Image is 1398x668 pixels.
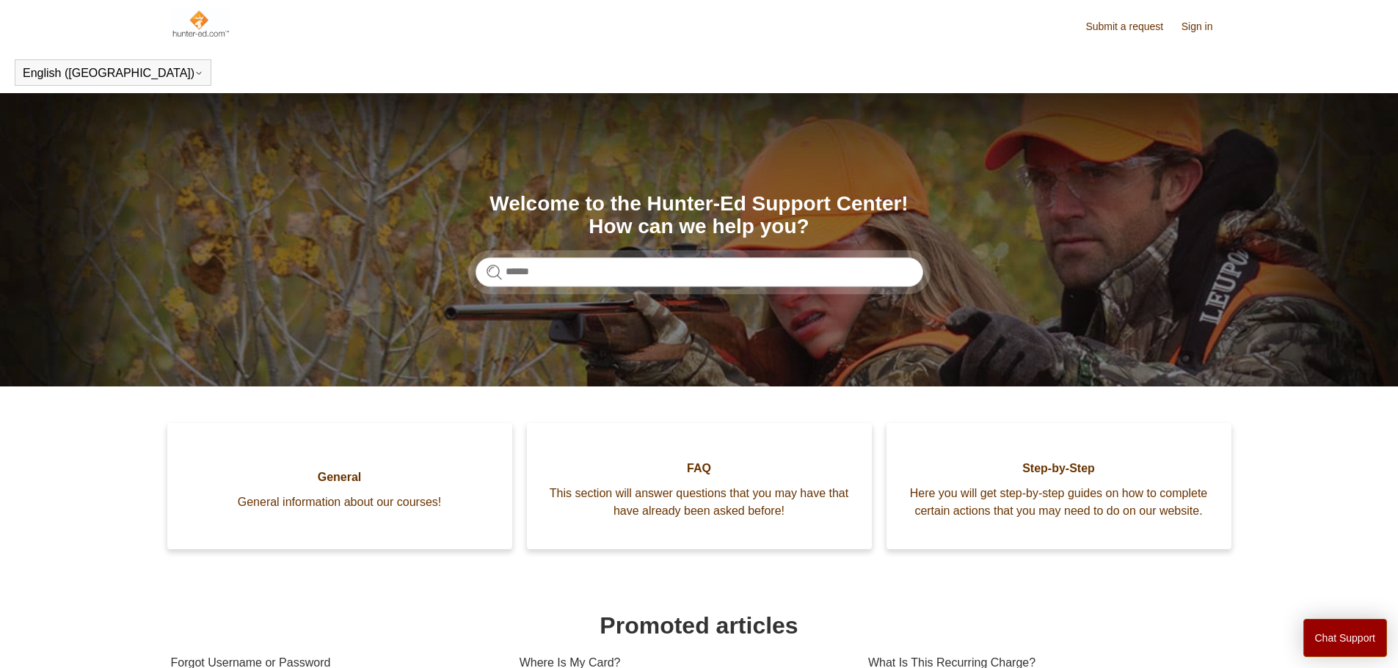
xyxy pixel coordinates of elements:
[549,460,850,477] span: FAQ
[23,67,203,80] button: English ([GEOGRAPHIC_DATA])
[1182,19,1228,34] a: Sign in
[909,460,1209,477] span: Step-by-Step
[476,257,923,287] input: Search
[171,608,1228,643] h1: Promoted articles
[1085,19,1178,34] a: Submit a request
[909,485,1209,520] span: Here you will get step-by-step guides on how to complete certain actions that you may need to do ...
[476,193,923,238] h1: Welcome to the Hunter-Ed Support Center! How can we help you?
[887,423,1231,549] a: Step-by-Step Here you will get step-by-step guides on how to complete certain actions that you ma...
[189,469,490,486] span: General
[527,423,872,549] a: FAQ This section will answer questions that you may have that have already been asked before!
[167,423,512,549] a: General General information about our courses!
[549,485,850,520] span: This section will answer questions that you may have that have already been asked before!
[1303,619,1388,657] button: Chat Support
[189,493,490,511] span: General information about our courses!
[171,9,230,38] img: Hunter-Ed Help Center home page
